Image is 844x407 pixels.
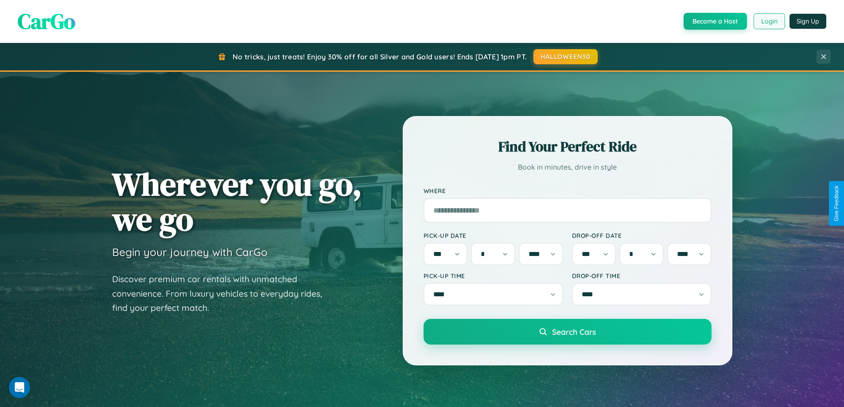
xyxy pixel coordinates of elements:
[790,14,826,29] button: Sign Up
[572,232,712,239] label: Drop-off Date
[572,272,712,279] label: Drop-off Time
[424,161,712,174] p: Book in minutes, drive in style
[9,377,30,398] iframe: Intercom live chat
[754,13,785,29] button: Login
[112,272,334,315] p: Discover premium car rentals with unmatched convenience. From luxury vehicles to everyday rides, ...
[424,319,712,345] button: Search Cars
[424,272,563,279] label: Pick-up Time
[424,137,712,156] h2: Find Your Perfect Ride
[833,186,840,221] div: Give Feedback
[424,232,563,239] label: Pick-up Date
[233,52,527,61] span: No tricks, just treats! Enjoy 30% off for all Silver and Gold users! Ends [DATE] 1pm PT.
[18,7,75,36] span: CarGo
[684,13,747,30] button: Become a Host
[552,327,596,337] span: Search Cars
[424,187,712,194] label: Where
[112,167,362,236] h1: Wherever you go, we go
[533,49,598,64] button: HALLOWEEN30
[112,245,268,259] h3: Begin your journey with CarGo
